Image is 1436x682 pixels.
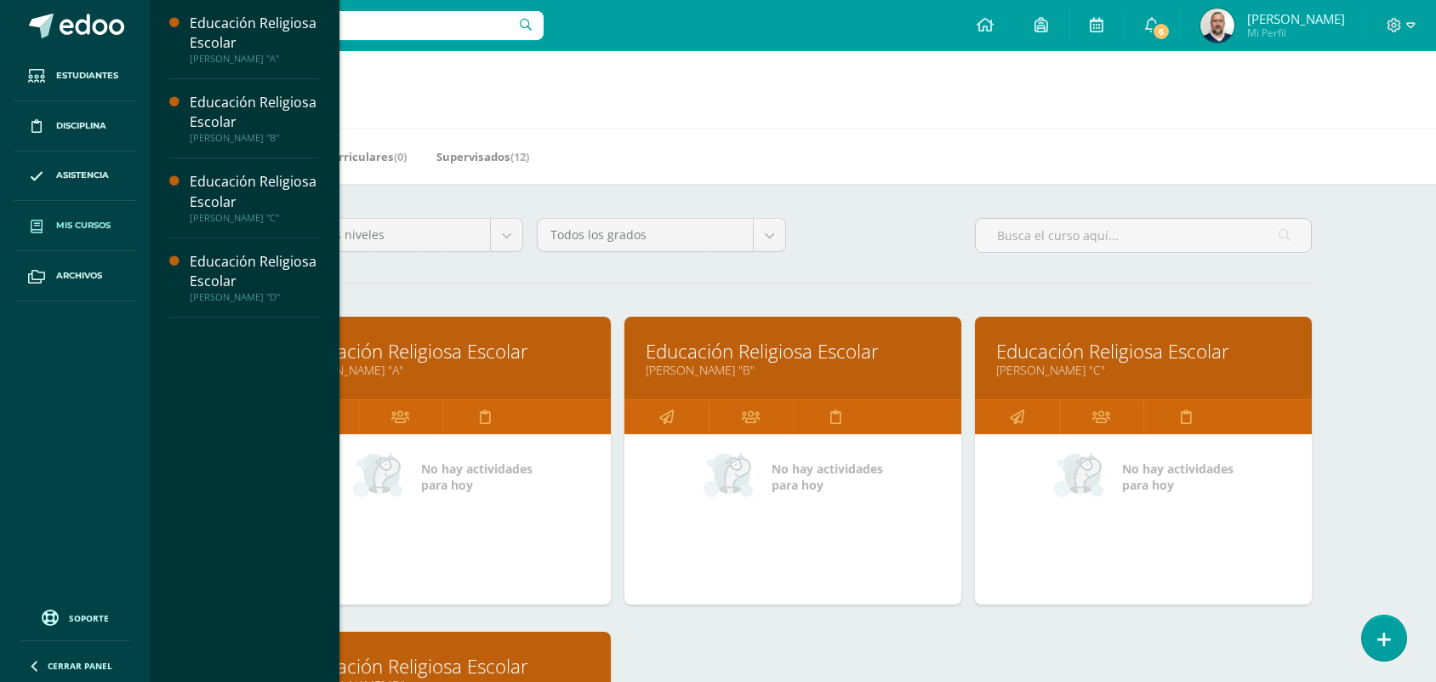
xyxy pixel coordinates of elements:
[190,132,319,144] div: [PERSON_NAME] "B"
[550,219,740,251] span: Todos los grados
[538,219,785,251] a: Todos los grados
[646,362,940,378] a: [PERSON_NAME] "B"
[56,269,102,283] span: Archivos
[190,93,319,144] a: Educación Religiosa Escolar[PERSON_NAME] "B"
[190,212,319,224] div: [PERSON_NAME] "C"
[1247,26,1345,40] span: Mi Perfil
[996,362,1291,378] a: [PERSON_NAME] "C"
[56,219,111,232] span: Mis cursos
[14,152,136,202] a: Asistencia
[704,451,760,502] img: no_activities_small.png
[421,461,533,493] span: No hay actividades para hoy
[14,201,136,251] a: Mis cursos
[288,219,477,251] span: Todos los niveles
[56,169,109,182] span: Asistencia
[190,14,319,65] a: Educación Religiosa Escolar[PERSON_NAME] "A"
[69,612,109,624] span: Soporte
[295,653,590,679] a: Educación Religiosa Escolar
[14,101,136,152] a: Disciplina
[275,219,522,251] a: Todos los niveles
[996,338,1291,364] a: Educación Religiosa Escolar
[1122,461,1234,493] span: No hay actividades para hoy
[436,143,529,170] a: Supervisados(12)
[295,362,590,378] a: [PERSON_NAME] "A"
[510,149,529,164] span: (12)
[14,251,136,301] a: Archivos
[353,451,409,502] img: no_activities_small.png
[1200,9,1234,43] img: 3cf1e911c93df92c27434f4d86c04ac3.png
[394,149,407,164] span: (0)
[772,461,883,493] span: No hay actividades para hoy
[20,605,129,628] a: Soporte
[161,11,544,40] input: Busca un usuario...
[190,172,319,223] a: Educación Religiosa Escolar[PERSON_NAME] "C"
[1152,22,1171,41] span: 6
[1247,10,1345,27] span: [PERSON_NAME]
[190,291,319,303] div: [PERSON_NAME] "D"
[1054,451,1110,502] img: no_activities_small.png
[976,219,1311,252] input: Busca el curso aquí...
[14,51,136,101] a: Estudiantes
[190,93,319,132] div: Educación Religiosa Escolar
[190,53,319,65] div: [PERSON_NAME] "A"
[48,660,112,672] span: Cerrar panel
[56,69,118,83] span: Estudiantes
[190,14,319,53] div: Educación Religiosa Escolar
[190,252,319,303] a: Educación Religiosa Escolar[PERSON_NAME] "D"
[646,338,940,364] a: Educación Religiosa Escolar
[273,143,407,170] a: Mis Extracurriculares(0)
[295,338,590,364] a: Educación Religiosa Escolar
[56,119,106,133] span: Disciplina
[190,252,319,291] div: Educación Religiosa Escolar
[190,172,319,211] div: Educación Religiosa Escolar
